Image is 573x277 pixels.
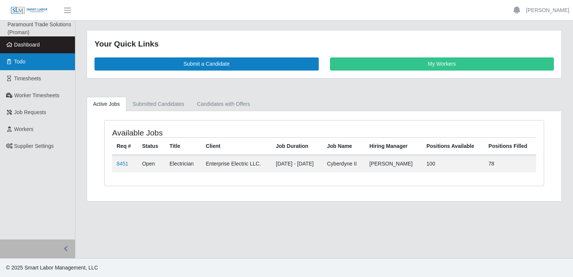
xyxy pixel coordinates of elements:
span: Timesheets [14,75,41,81]
td: [PERSON_NAME] [365,155,422,172]
td: Cyberdyne II [322,155,365,172]
span: Todo [14,59,25,65]
th: Status [138,137,165,155]
span: © 2025 Smart Labor Management, LLC [6,265,98,271]
td: Enterprise Electric LLC. [201,155,271,172]
th: Positions Available [422,137,484,155]
a: Active Jobs [87,97,126,111]
th: Hiring Manager [365,137,422,155]
th: Title [165,137,201,155]
th: Job Duration [271,137,322,155]
span: Worker Timesheets [14,92,59,98]
th: Job Name [322,137,365,155]
td: Open [138,155,165,172]
span: Dashboard [14,42,40,48]
a: Submitted Candidates [126,97,191,111]
img: SLM Logo [10,6,48,15]
th: Client [201,137,271,155]
a: [PERSON_NAME] [526,6,569,14]
th: Req # [112,137,138,155]
td: [DATE] - [DATE] [271,155,322,172]
a: Candidates with Offers [190,97,256,111]
td: 78 [484,155,536,172]
td: Electrician [165,155,201,172]
td: 100 [422,155,484,172]
span: Supplier Settings [14,143,54,149]
span: Job Requests [14,109,46,115]
span: Paramount Trade Solutions (Proman) [7,21,71,35]
a: My Workers [330,57,554,71]
th: Positions Filled [484,137,536,155]
h4: Available Jobs [112,128,282,137]
a: 8451 [117,161,128,167]
a: Submit a Candidate [94,57,319,71]
span: Workers [14,126,34,132]
div: Your Quick Links [94,38,554,50]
